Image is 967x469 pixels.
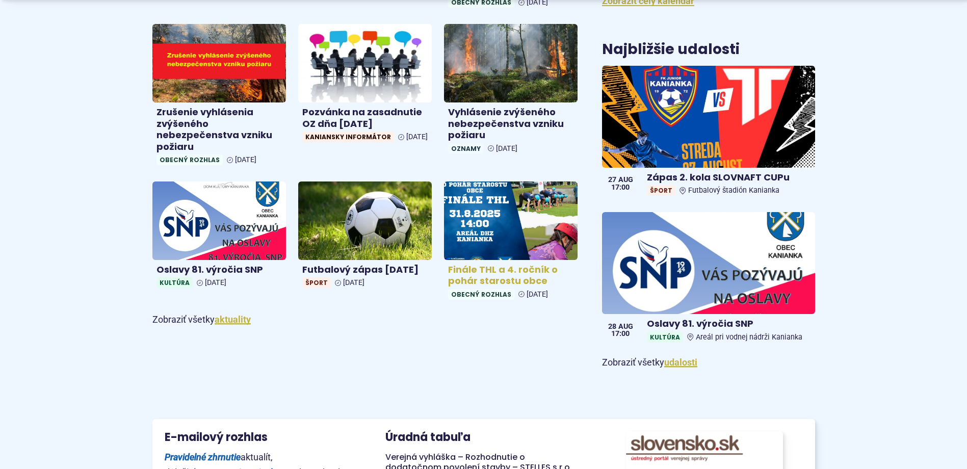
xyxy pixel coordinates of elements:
[302,264,428,276] h4: Futbalový zápas [DATE]
[444,181,578,304] a: Finále THL a 4. ročník o pohár starostu obce Obecný rozhlas [DATE]
[235,155,256,164] span: [DATE]
[608,330,633,337] span: 17:00
[302,132,394,142] span: Kaniansky informátor
[696,333,802,342] span: Areál pri vodnej nádrži Kanianka
[298,181,432,292] a: Futbalový zápas [DATE] Šport [DATE]
[156,264,282,276] h4: Oslavy 81. výročia SNP
[343,278,364,287] span: [DATE]
[647,318,811,330] h4: Oslavy 81. výročia SNP
[302,277,331,288] span: Šport
[602,42,740,58] h3: Najbližšie udalosti
[647,172,811,184] h4: Zápas 2. kola SLOVNAFT CUPu
[152,24,286,169] a: Zrušenie vyhlásenia zvýšeného nebezpečenstva vzniku požiaru Obecný rozhlas [DATE]
[448,143,484,154] span: Oznamy
[448,107,573,141] h4: Vyhlásenie zvýšeného nebezpečenstva vzniku požiaru
[152,181,286,292] a: Oslavy 81. výročia SNP Kultúra [DATE]
[608,176,616,184] span: 27
[608,323,616,330] span: 28
[156,154,223,165] span: Obecný rozhlas
[618,176,633,184] span: aug
[448,264,573,287] h4: Finále THL a 4. ročník o pohár starostu obce
[527,290,548,299] span: [DATE]
[444,24,578,158] a: Vyhlásenie zvýšeného nebezpečenstva vzniku požiaru Oznamy [DATE]
[298,24,432,146] a: Pozvánka na zasadnutie OZ dňa [DATE] Kaniansky informátor [DATE]
[302,107,428,129] h4: Pozvánka na zasadnutie OZ dňa [DATE]
[165,452,241,462] strong: Pravidelné zhrnutie
[647,332,683,343] span: Kultúra
[205,278,226,287] span: [DATE]
[156,107,282,152] h4: Zrušenie vyhlásenia zvýšeného nebezpečenstva vzniku požiaru
[448,289,514,300] span: Obecný rozhlas
[602,66,815,200] a: Zápas 2. kola SLOVNAFT CUPu ŠportFutbalový štadión Kanianka 27 aug 17:00
[152,312,578,328] p: Zobraziť všetky
[496,144,517,153] span: [DATE]
[618,323,633,330] span: aug
[385,431,471,444] h3: Úradná tabuľa
[156,277,193,288] span: Kultúra
[406,133,428,141] span: [DATE]
[165,431,361,444] h3: E-mailový rozhlas
[608,184,633,191] span: 17:00
[215,314,251,325] a: Zobraziť všetky aktuality
[602,355,815,371] p: Zobraziť všetky
[664,357,697,368] a: Zobraziť všetky udalosti
[688,186,779,195] span: Futbalový štadión Kanianka
[647,185,675,196] span: Šport
[602,212,815,347] a: Oslavy 81. výročia SNP KultúraAreál pri vodnej nádrži Kanianka 28 aug 17:00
